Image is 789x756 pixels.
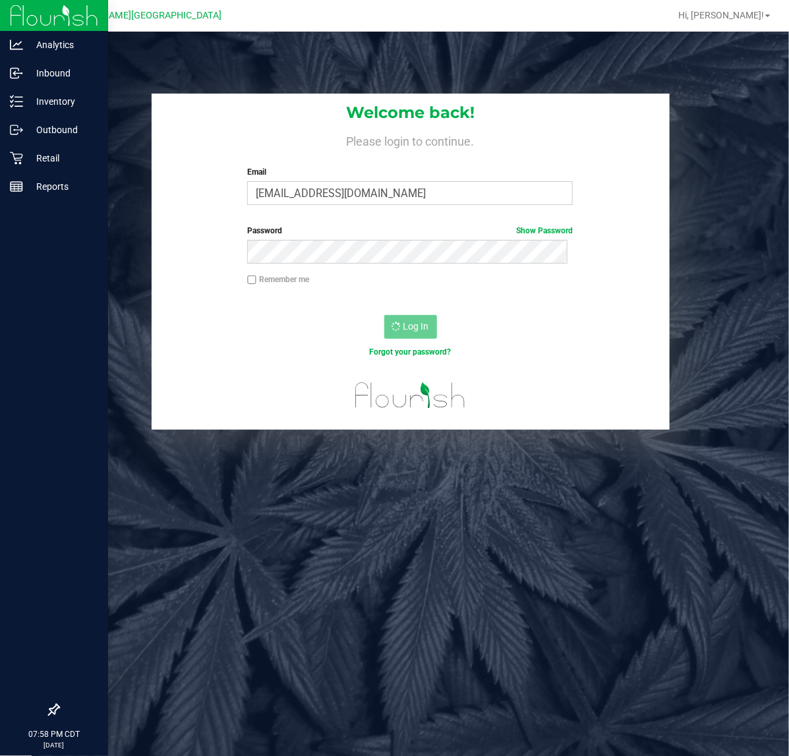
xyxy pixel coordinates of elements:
p: Reports [23,179,102,194]
span: Hi, [PERSON_NAME]! [678,10,764,20]
inline-svg: Reports [10,180,23,193]
p: Inventory [23,94,102,109]
inline-svg: Inbound [10,67,23,80]
inline-svg: Retail [10,152,23,165]
inline-svg: Analytics [10,38,23,51]
span: Log In [403,321,429,332]
label: Email [247,166,573,178]
a: Show Password [516,226,573,235]
span: Ft [PERSON_NAME][GEOGRAPHIC_DATA] [47,10,221,21]
button: Log In [384,315,437,339]
img: flourish_logo.svg [345,372,475,419]
h4: Please login to continue. [152,132,670,148]
h1: Welcome back! [152,104,670,121]
input: Remember me [247,276,256,285]
p: Inbound [23,65,102,81]
inline-svg: Outbound [10,123,23,136]
p: Outbound [23,122,102,138]
span: Password [247,226,282,235]
inline-svg: Inventory [10,95,23,108]
p: [DATE] [6,740,102,750]
a: Forgot your password? [369,347,451,357]
p: 07:58 PM CDT [6,728,102,740]
p: Retail [23,150,102,166]
iframe: Resource center [13,651,53,690]
label: Remember me [247,274,309,285]
p: Analytics [23,37,102,53]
